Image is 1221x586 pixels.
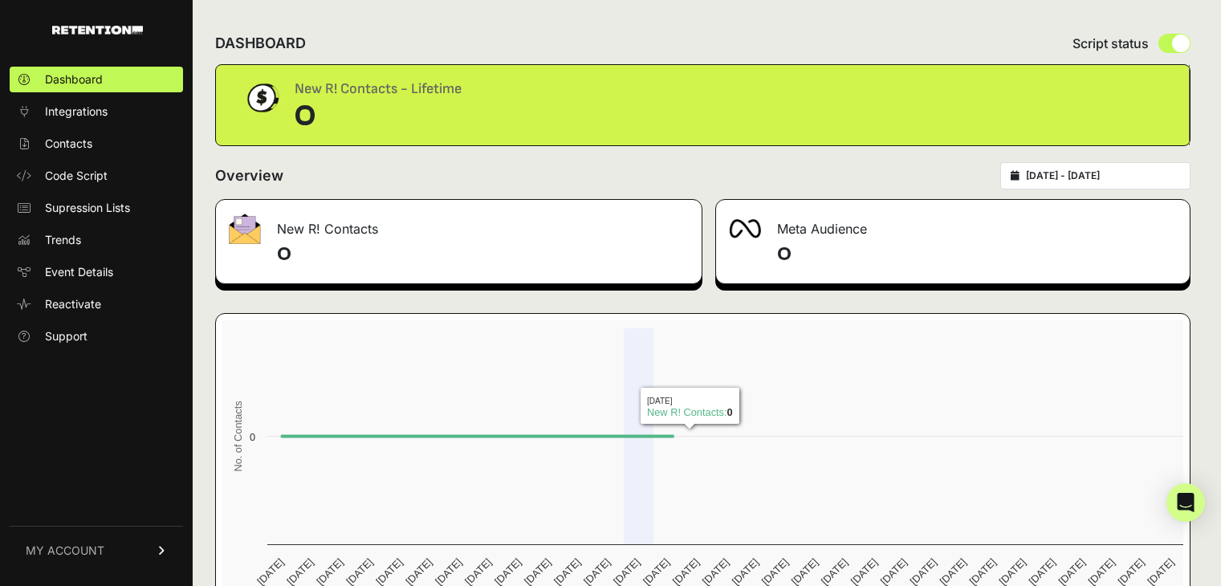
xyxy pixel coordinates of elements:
[45,136,92,152] span: Contacts
[215,32,306,55] h2: DASHBOARD
[250,431,255,443] text: 0
[45,328,88,344] span: Support
[10,227,183,253] a: Trends
[10,131,183,157] a: Contacts
[229,214,261,244] img: fa-envelope-19ae18322b30453b285274b1b8af3d052b27d846a4fbe8435d1a52b978f639a2.png
[10,163,183,189] a: Code Script
[45,104,108,120] span: Integrations
[1072,34,1149,53] span: Script status
[729,219,761,238] img: fa-meta-2f981b61bb99beabf952f7030308934f19ce035c18b003e963880cc3fabeebb7.png
[716,200,1190,248] div: Meta Audience
[45,200,130,216] span: Supression Lists
[45,71,103,87] span: Dashboard
[26,543,104,559] span: MY ACCOUNT
[215,165,283,187] h2: Overview
[10,67,183,92] a: Dashboard
[242,78,282,118] img: dollar-coin-05c43ed7efb7bc0c12610022525b4bbbb207c7efeef5aecc26f025e68dcafac9.png
[45,296,101,312] span: Reactivate
[10,324,183,349] a: Support
[10,99,183,124] a: Integrations
[45,232,81,248] span: Trends
[45,168,108,184] span: Code Script
[52,26,143,35] img: Retention.com
[10,195,183,221] a: Supression Lists
[10,291,183,317] a: Reactivate
[216,200,702,248] div: New R! Contacts
[777,242,1178,267] h4: 0
[295,78,462,100] div: New R! Contacts - Lifetime
[45,264,113,280] span: Event Details
[1166,483,1205,522] div: Open Intercom Messenger
[232,401,244,471] text: No. of Contacts
[10,259,183,285] a: Event Details
[277,242,689,267] h4: 0
[10,526,183,575] a: MY ACCOUNT
[295,100,462,132] div: 0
